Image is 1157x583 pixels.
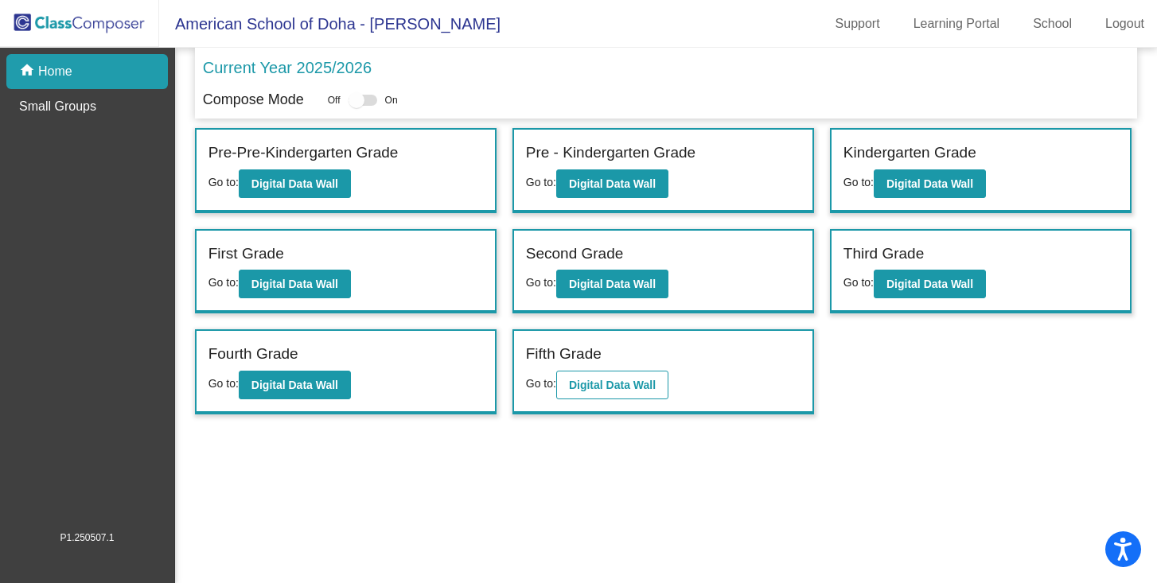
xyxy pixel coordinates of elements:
b: Digital Data Wall [569,278,656,290]
p: Small Groups [19,97,96,116]
label: First Grade [208,243,284,266]
button: Digital Data Wall [874,270,986,298]
span: Go to: [208,176,239,189]
b: Digital Data Wall [569,379,656,391]
span: Off [328,93,341,107]
button: Digital Data Wall [556,270,668,298]
p: Compose Mode [203,89,304,111]
button: Digital Data Wall [239,270,351,298]
span: Go to: [208,276,239,289]
span: Go to: [526,176,556,189]
b: Digital Data Wall [886,278,973,290]
a: Support [823,11,893,37]
a: School [1020,11,1085,37]
label: Fourth Grade [208,343,298,366]
label: Pre-Pre-Kindergarten Grade [208,142,399,165]
label: Second Grade [526,243,624,266]
span: Go to: [526,276,556,289]
p: Current Year 2025/2026 [203,56,372,80]
b: Digital Data Wall [251,177,338,190]
button: Digital Data Wall [239,169,351,198]
b: Digital Data Wall [251,379,338,391]
a: Learning Portal [901,11,1013,37]
span: Go to: [526,377,556,390]
span: Go to: [208,377,239,390]
b: Digital Data Wall [251,278,338,290]
span: On [385,93,398,107]
a: Logout [1093,11,1157,37]
p: Home [38,62,72,81]
b: Digital Data Wall [569,177,656,190]
mat-icon: home [19,62,38,81]
button: Digital Data Wall [874,169,986,198]
label: Pre - Kindergarten Grade [526,142,695,165]
span: Go to: [843,176,874,189]
span: American School of Doha - [PERSON_NAME] [159,11,501,37]
button: Digital Data Wall [556,169,668,198]
button: Digital Data Wall [556,371,668,399]
b: Digital Data Wall [886,177,973,190]
button: Digital Data Wall [239,371,351,399]
span: Go to: [843,276,874,289]
label: Third Grade [843,243,924,266]
label: Kindergarten Grade [843,142,976,165]
label: Fifth Grade [526,343,602,366]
